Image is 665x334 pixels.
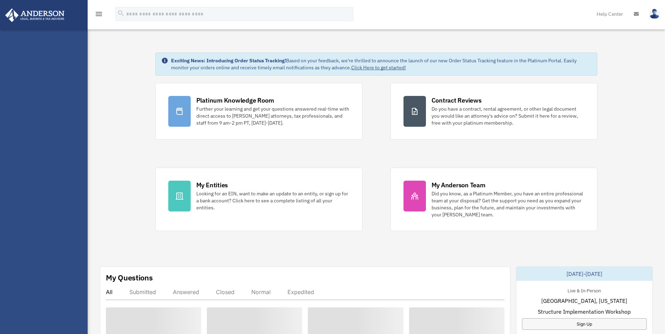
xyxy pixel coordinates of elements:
[106,272,153,283] div: My Questions
[391,168,598,231] a: My Anderson Team Did you know, as a Platinum Member, you have an entire professional team at your...
[117,9,125,17] i: search
[95,12,103,18] a: menu
[562,286,606,294] div: Live & In-Person
[432,190,585,218] div: Did you know, as a Platinum Member, you have an entire professional team at your disposal? Get th...
[432,181,486,189] div: My Anderson Team
[171,57,286,64] strong: Exciting News: Introducing Order Status Tracking!
[391,83,598,140] a: Contract Reviews Do you have a contract, rental agreement, or other legal document you would like...
[155,168,362,231] a: My Entities Looking for an EIN, want to make an update to an entity, or sign up for a bank accoun...
[251,288,271,295] div: Normal
[129,288,156,295] div: Submitted
[196,181,228,189] div: My Entities
[522,318,647,330] a: Sign Up
[3,8,67,22] img: Anderson Advisors Platinum Portal
[171,57,592,71] div: Based on your feedback, we're thrilled to announce the launch of our new Order Status Tracking fe...
[516,267,652,281] div: [DATE]-[DATE]
[173,288,199,295] div: Answered
[287,288,314,295] div: Expedited
[216,288,235,295] div: Closed
[106,288,113,295] div: All
[432,96,482,105] div: Contract Reviews
[432,105,585,126] div: Do you have a contract, rental agreement, or other legal document you would like an attorney's ad...
[351,64,406,71] a: Click Here to get started!
[95,10,103,18] i: menu
[538,307,631,316] span: Structure Implementation Workshop
[155,83,362,140] a: Platinum Knowledge Room Further your learning and get your questions answered real-time with dire...
[196,190,350,211] div: Looking for an EIN, want to make an update to an entity, or sign up for a bank account? Click her...
[196,96,274,105] div: Platinum Knowledge Room
[196,105,350,126] div: Further your learning and get your questions answered real-time with direct access to [PERSON_NAM...
[649,9,660,19] img: User Pic
[541,297,627,305] span: [GEOGRAPHIC_DATA], [US_STATE]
